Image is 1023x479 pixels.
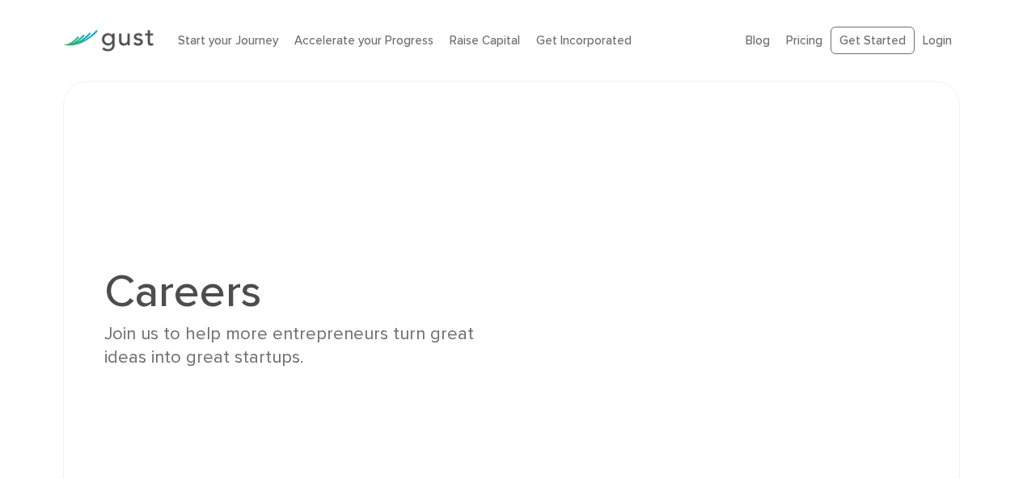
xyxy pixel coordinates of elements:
a: Start your Journey [178,33,278,48]
a: Get Incorporated [536,33,632,48]
a: Get Started [831,27,915,55]
a: Login [923,33,952,48]
a: Blog [746,33,770,48]
img: Gust Logo [63,30,154,52]
div: Join us to help more entrepreneurs turn great ideas into great startups. [104,322,499,370]
a: Raise Capital [450,33,520,48]
a: Pricing [786,33,822,48]
a: Accelerate your Progress [294,33,433,48]
h1: Careers [104,269,499,314]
